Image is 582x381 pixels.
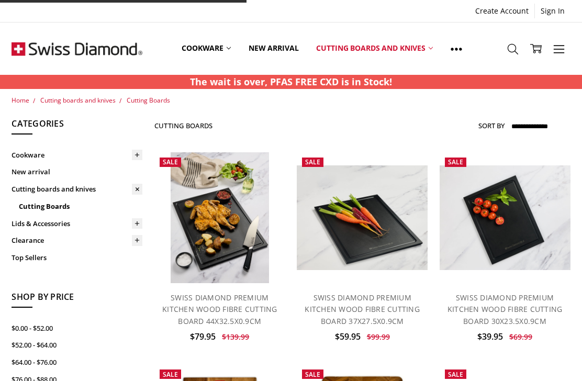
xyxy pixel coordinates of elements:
[127,96,170,105] a: Cutting Boards
[162,293,277,326] a: SWISS DIAMOND PREMIUM KITCHEN WOOD FIBRE CUTTING BOARD 44X32.5X0.9CM
[478,117,505,134] label: Sort By
[40,96,116,105] a: Cutting boards and knives
[163,370,178,379] span: Sale
[469,4,534,18] a: Create Account
[448,158,463,166] span: Sale
[305,158,320,166] span: Sale
[305,370,320,379] span: Sale
[163,158,178,166] span: Sale
[154,121,213,130] h1: Cutting Boards
[12,337,142,354] a: $52.00 - $64.00
[477,331,503,342] span: $39.95
[307,25,442,72] a: Cutting boards and knives
[12,23,142,75] img: Free Shipping On Every Order
[240,25,307,72] a: New arrival
[448,370,463,379] span: Sale
[12,117,142,135] h5: Categories
[442,25,471,72] a: Show All
[12,232,142,249] a: Clearance
[222,332,249,342] span: $139.99
[12,320,142,337] a: $0.00 - $52.00
[335,331,361,342] span: $59.95
[535,4,570,18] a: Sign In
[297,165,428,270] img: SWISS DIAMOND PREMIUM KITCHEN WOOD FIBRE CUTTING BOARD 37X27.5X0.9CM
[440,165,570,270] img: SWISS DIAMOND PREMIUM KITCHEN WOOD FIBRE CUTTING BOARD 30X23.5X0.9CM
[12,215,142,232] a: Lids & Accessories
[12,181,142,198] a: Cutting boards and knives
[12,147,142,164] a: Cookware
[447,293,563,326] a: SWISS DIAMOND PREMIUM KITCHEN WOOD FIBRE CUTTING BOARD 30X23.5X0.9CM
[173,25,240,72] a: Cookware
[367,332,390,342] span: $99.99
[509,332,532,342] span: $69.99
[12,290,142,308] h5: Shop By Price
[190,331,216,342] span: $79.95
[440,152,570,283] a: SWISS DIAMOND PREMIUM KITCHEN WOOD FIBRE CUTTING BOARD 30X23.5X0.9CM
[171,152,269,283] img: SWISS DIAMOND PREMIUM KITCHEN WOOD FIBRE CUTTING BOARD 44X32.5X0.9CM
[19,198,142,215] a: Cutting Boards
[12,163,142,181] a: New arrival
[12,354,142,371] a: $64.00 - $76.00
[305,293,420,326] a: SWISS DIAMOND PREMIUM KITCHEN WOOD FIBRE CUTTING BOARD 37X27.5X0.9CM
[154,152,285,283] a: SWISS DIAMOND PREMIUM KITCHEN WOOD FIBRE CUTTING BOARD 44X32.5X0.9CM
[12,96,29,105] a: Home
[190,75,392,89] p: The wait is over, PFAS FREE CXD is in Stock!
[12,249,142,266] a: Top Sellers
[297,152,428,283] a: SWISS DIAMOND PREMIUM KITCHEN WOOD FIBRE CUTTING BOARD 37X27.5X0.9CM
